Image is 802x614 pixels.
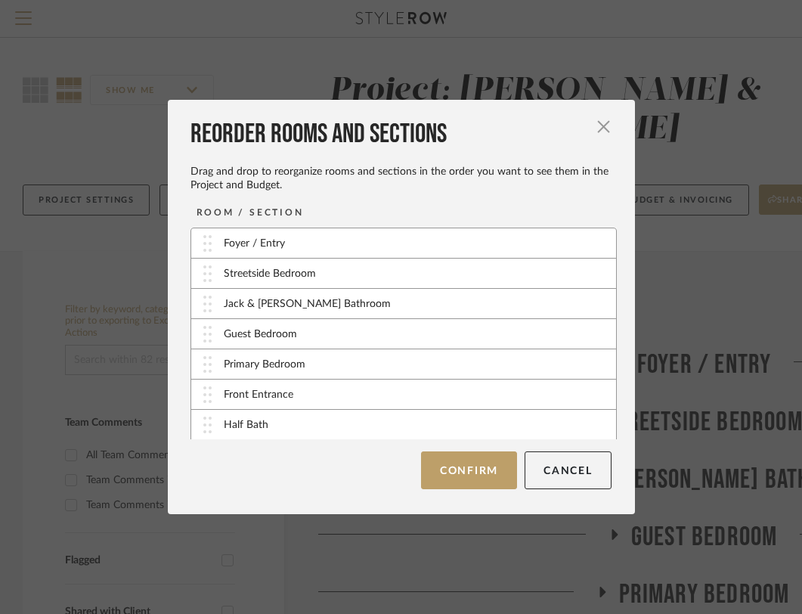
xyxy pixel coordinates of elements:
div: Jack & [PERSON_NAME] Bathroom [224,296,391,312]
div: Foyer / Entry [224,236,285,252]
img: vertical-grip.svg [203,235,212,252]
div: Front Entrance [224,387,293,403]
div: Drag and drop to reorganize rooms and sections in the order you want to see them in the Project a... [190,165,612,192]
button: Confirm [421,451,517,489]
div: Streetside Bedroom [224,266,316,282]
img: vertical-grip.svg [203,386,212,403]
button: Close [589,112,619,142]
div: Reorder Rooms and Sections [190,118,612,151]
button: Cancel [525,451,612,489]
img: vertical-grip.svg [203,296,212,312]
img: vertical-grip.svg [203,265,212,282]
div: Guest Bedroom [224,327,297,343]
img: vertical-grip.svg [203,356,212,373]
img: vertical-grip.svg [203,417,212,433]
img: vertical-grip.svg [203,326,212,343]
div: ROOM / SECTION [197,205,304,220]
div: Half Bath [224,417,268,433]
div: Primary Bedroom [224,357,305,373]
